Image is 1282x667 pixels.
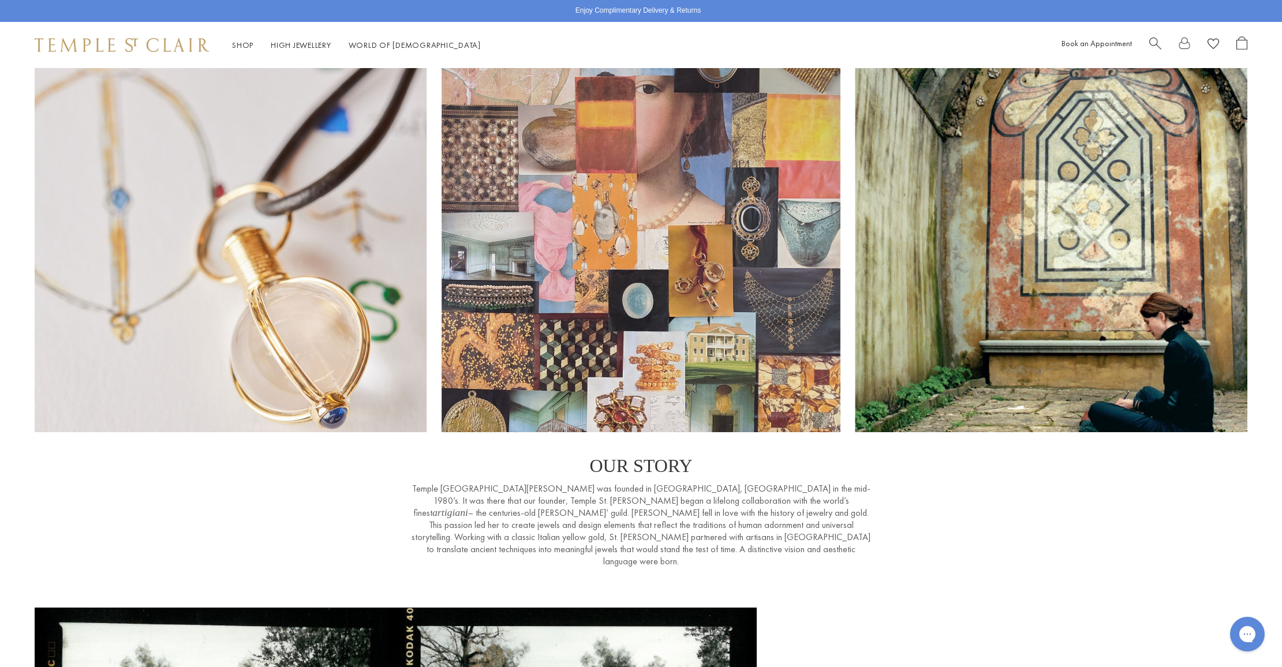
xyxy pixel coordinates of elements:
[410,455,872,477] p: OUR STORY
[232,40,253,50] a: ShopShop
[575,5,701,17] p: Enjoy Complimentary Delivery & Returns
[349,40,481,50] a: World of [DEMOGRAPHIC_DATA]World of [DEMOGRAPHIC_DATA]
[1224,613,1270,655] iframe: Gorgias live chat messenger
[232,38,481,53] nav: Main navigation
[1149,36,1161,54] a: Search
[410,482,872,567] p: Temple [GEOGRAPHIC_DATA][PERSON_NAME] was founded in [GEOGRAPHIC_DATA], [GEOGRAPHIC_DATA] in the ...
[1236,36,1247,54] a: Open Shopping Bag
[1208,36,1219,54] a: View Wishlist
[1062,38,1132,48] a: Book an Appointment
[35,38,209,52] img: Temple St. Clair
[432,507,468,518] em: artigiani
[271,40,331,50] a: High JewelleryHigh Jewellery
